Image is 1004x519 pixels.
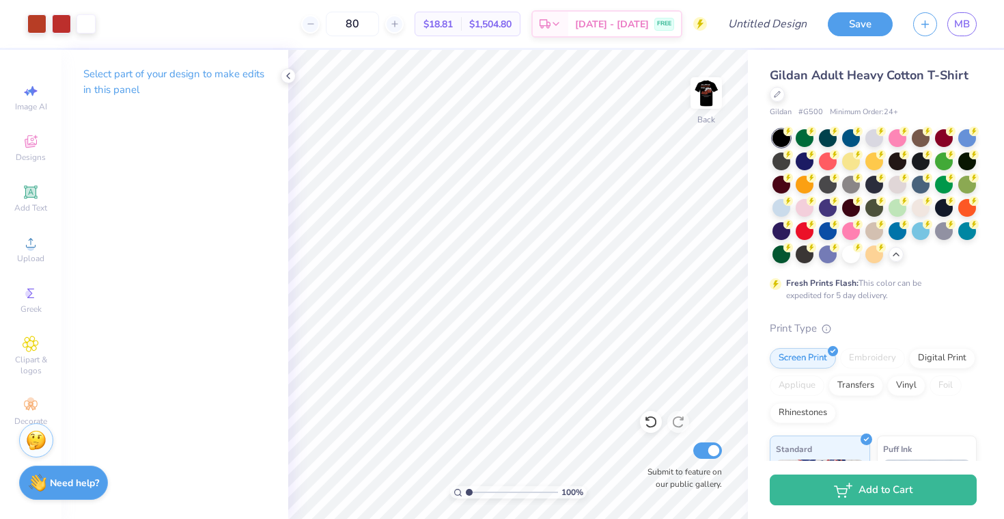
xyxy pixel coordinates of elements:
[776,442,812,456] span: Standard
[423,17,453,31] span: $18.81
[770,348,836,369] div: Screen Print
[14,416,47,427] span: Decorate
[828,375,883,396] div: Transfers
[830,107,898,118] span: Minimum Order: 24 +
[14,202,47,213] span: Add Text
[954,16,970,32] span: MB
[770,375,824,396] div: Applique
[909,348,975,369] div: Digital Print
[15,101,47,112] span: Image AI
[83,66,266,98] p: Select part of your design to make edits in this panel
[770,403,836,423] div: Rhinestones
[640,466,722,490] label: Submit to feature on our public gallery.
[17,253,44,264] span: Upload
[7,354,55,376] span: Clipart & logos
[947,12,977,36] a: MB
[717,10,818,38] input: Untitled Design
[693,79,720,107] img: Back
[575,17,649,31] span: [DATE] - [DATE]
[887,375,925,396] div: Vinyl
[469,17,512,31] span: $1,504.80
[50,477,99,490] strong: Need help?
[883,442,912,456] span: Puff Ink
[770,475,977,505] button: Add to Cart
[770,321,977,336] div: Print Type
[770,67,968,83] span: Gildan Adult Heavy Cotton T-Shirt
[828,12,893,36] button: Save
[798,107,823,118] span: # G500
[657,19,671,29] span: FREE
[16,152,46,163] span: Designs
[786,277,954,302] div: This color can be expedited for 5 day delivery.
[561,486,583,498] span: 100 %
[786,278,859,289] strong: Fresh Prints Flash:
[20,304,42,315] span: Greek
[697,114,715,126] div: Back
[326,12,379,36] input: – –
[930,375,962,396] div: Foil
[840,348,905,369] div: Embroidery
[770,107,792,118] span: Gildan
